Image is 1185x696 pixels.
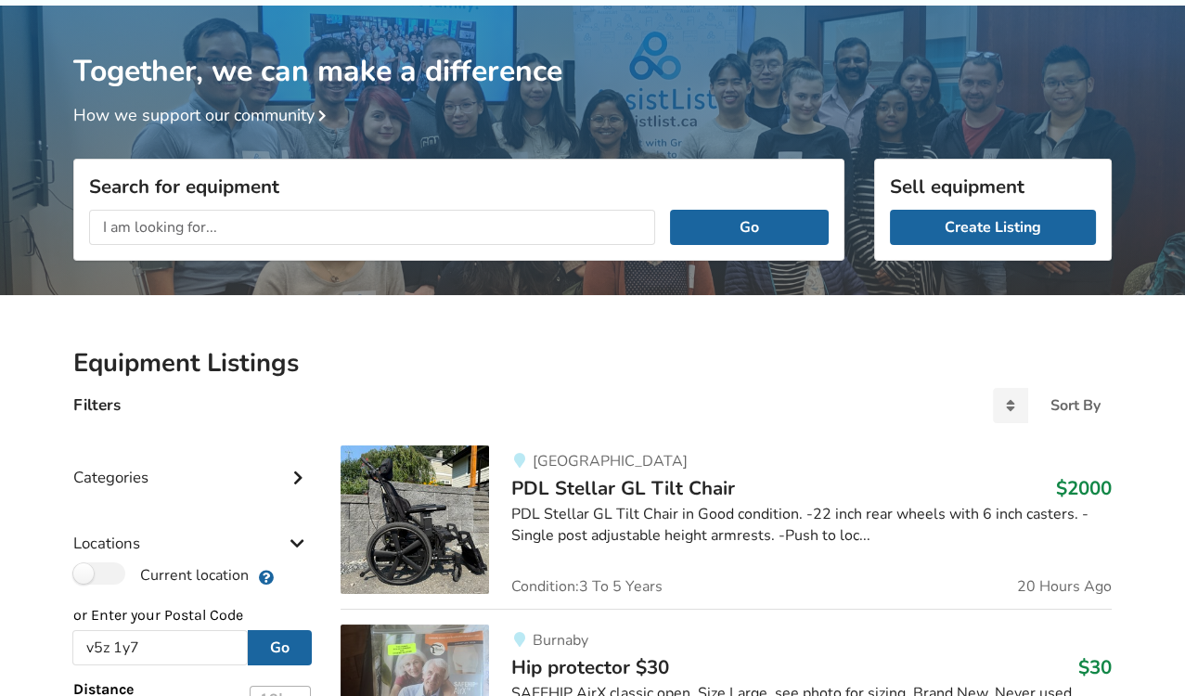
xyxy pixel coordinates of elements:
button: Go [670,210,829,245]
label: Current location [73,562,249,586]
h2: Equipment Listings [73,347,1112,380]
div: PDL Stellar GL Tilt Chair in Good condition. -22 inch rear wheels with 6 inch casters. -Single po... [511,504,1112,547]
div: Sort By [1050,398,1101,413]
h3: $2000 [1056,476,1112,500]
button: Go [248,630,312,665]
input: I am looking for... [89,210,655,245]
a: Create Listing [890,210,1096,245]
h3: Search for equipment [89,174,829,199]
span: [GEOGRAPHIC_DATA] [533,451,688,471]
span: Condition: 3 To 5 Years [511,579,663,594]
span: Hip protector $30 [511,654,669,680]
h1: Together, we can make a difference [73,6,1112,90]
h3: $30 [1078,655,1112,679]
div: Locations [73,496,311,562]
a: mobility-pdl stellar gl tilt chair[GEOGRAPHIC_DATA]PDL Stellar GL Tilt Chair$2000PDL Stellar GL T... [341,445,1112,609]
span: 20 Hours Ago [1017,579,1112,594]
a: How we support our community [73,104,333,126]
p: or Enter your Postal Code [73,605,311,626]
img: mobility-pdl stellar gl tilt chair [341,445,489,594]
div: Categories [73,431,311,496]
span: Burnaby [533,630,588,651]
span: PDL Stellar GL Tilt Chair [511,475,735,501]
h3: Sell equipment [890,174,1096,199]
h4: Filters [73,394,121,416]
input: Post Code [72,630,248,665]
